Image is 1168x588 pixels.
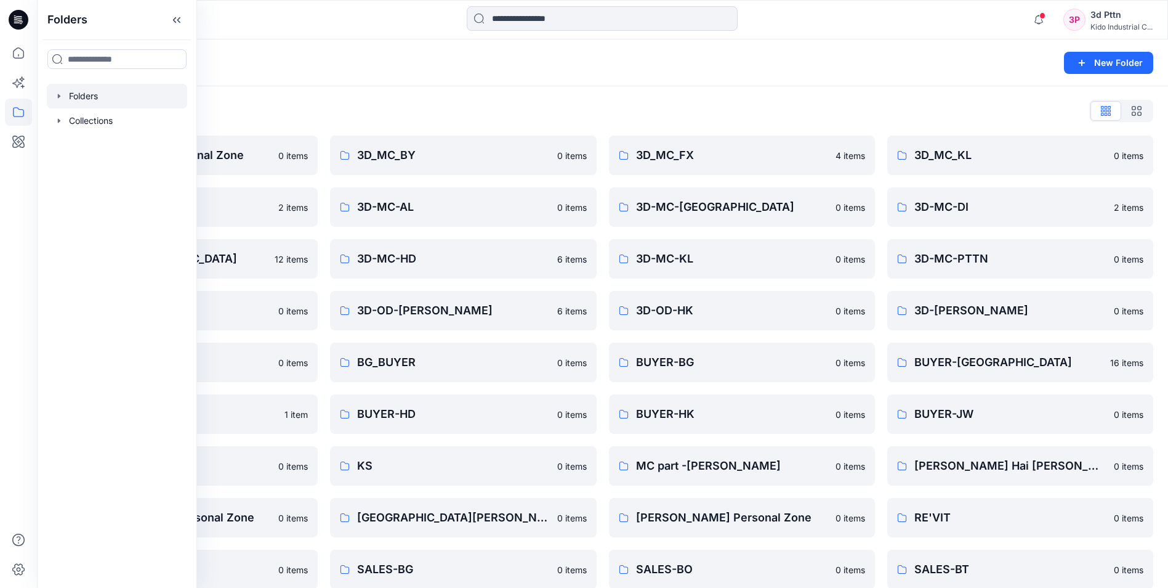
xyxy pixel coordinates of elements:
[357,509,549,526] p: [GEOGRAPHIC_DATA][PERSON_NAME] Personal Zone
[1114,460,1143,473] p: 0 items
[357,561,549,578] p: SALES-BG
[887,446,1153,486] a: [PERSON_NAME] Hai [PERSON_NAME] Hai's Personal Zone0 items
[1090,7,1153,22] div: 3d Pttn
[330,343,596,382] a: BG_BUYER0 items
[887,187,1153,227] a: 3D-MC-DI2 items
[836,356,865,369] p: 0 items
[357,302,549,319] p: 3D-OD-[PERSON_NAME]
[609,187,875,227] a: 3D-MC-[GEOGRAPHIC_DATA]0 items
[557,460,587,473] p: 0 items
[836,201,865,214] p: 0 items
[636,354,828,371] p: BUYER-BG
[557,356,587,369] p: 0 items
[1063,9,1085,31] div: 3P
[1114,201,1143,214] p: 2 items
[278,512,308,525] p: 0 items
[636,250,828,267] p: 3D-MC-KL
[1114,149,1143,162] p: 0 items
[357,354,549,371] p: BG_BUYER
[836,253,865,266] p: 0 items
[330,136,596,175] a: 3D_MC_BY0 items
[914,509,1106,526] p: RE'VIT
[609,239,875,279] a: 3D-MC-KL0 items
[836,460,865,473] p: 0 items
[609,394,875,434] a: BUYER-HK0 items
[609,446,875,486] a: MC part -[PERSON_NAME]0 items
[557,512,587,525] p: 0 items
[278,304,308,317] p: 0 items
[1114,253,1143,266] p: 0 items
[284,408,308,421] p: 1 item
[914,147,1106,164] p: 3D_MC_KL
[636,406,828,423] p: BUYER-HK
[330,239,596,279] a: 3D-MC-HD6 items
[836,512,865,525] p: 0 items
[914,302,1106,319] p: 3D-[PERSON_NAME]
[836,563,865,576] p: 0 items
[1114,512,1143,525] p: 0 items
[636,457,828,475] p: MC part -[PERSON_NAME]
[1114,408,1143,421] p: 0 items
[887,291,1153,330] a: 3D-[PERSON_NAME]0 items
[887,498,1153,537] a: RE'VIT0 items
[357,147,549,164] p: 3D_MC_BY
[330,187,596,227] a: 3D-MC-AL0 items
[357,250,549,267] p: 3D-MC-HD
[887,394,1153,434] a: BUYER-JW0 items
[887,239,1153,279] a: 3D-MC-PTTN0 items
[887,136,1153,175] a: 3D_MC_KL0 items
[557,149,587,162] p: 0 items
[330,498,596,537] a: [GEOGRAPHIC_DATA][PERSON_NAME] Personal Zone0 items
[330,394,596,434] a: BUYER-HD0 items
[357,198,549,216] p: 3D-MC-AL
[1110,356,1143,369] p: 16 items
[914,198,1106,216] p: 3D-MC-DI
[636,509,828,526] p: [PERSON_NAME] Personal Zone
[1090,22,1153,31] div: Kido Industrial C...
[357,406,549,423] p: BUYER-HD
[636,198,828,216] p: 3D-MC-[GEOGRAPHIC_DATA]
[330,446,596,486] a: KS0 items
[914,354,1103,371] p: BUYER-[GEOGRAPHIC_DATA]
[609,291,875,330] a: 3D-OD-HK0 items
[557,201,587,214] p: 0 items
[330,291,596,330] a: 3D-OD-[PERSON_NAME]6 items
[1114,304,1143,317] p: 0 items
[278,201,308,214] p: 2 items
[357,457,549,475] p: KS
[275,253,308,266] p: 12 items
[914,250,1106,267] p: 3D-MC-PTTN
[836,408,865,421] p: 0 items
[636,302,828,319] p: 3D-OD-HK
[557,304,587,317] p: 6 items
[557,408,587,421] p: 0 items
[636,147,828,164] p: 3D_MC_FX
[557,253,587,266] p: 6 items
[278,356,308,369] p: 0 items
[1114,563,1143,576] p: 0 items
[278,563,308,576] p: 0 items
[887,343,1153,382] a: BUYER-[GEOGRAPHIC_DATA]16 items
[278,460,308,473] p: 0 items
[914,561,1106,578] p: SALES-BT
[557,563,587,576] p: 0 items
[914,457,1106,475] p: [PERSON_NAME] Hai [PERSON_NAME] Hai's Personal Zone
[836,149,865,162] p: 4 items
[636,561,828,578] p: SALES-BO
[609,343,875,382] a: BUYER-BG0 items
[836,304,865,317] p: 0 items
[609,136,875,175] a: 3D_MC_FX4 items
[914,406,1106,423] p: BUYER-JW
[1064,52,1153,74] button: New Folder
[609,498,875,537] a: [PERSON_NAME] Personal Zone0 items
[278,149,308,162] p: 0 items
